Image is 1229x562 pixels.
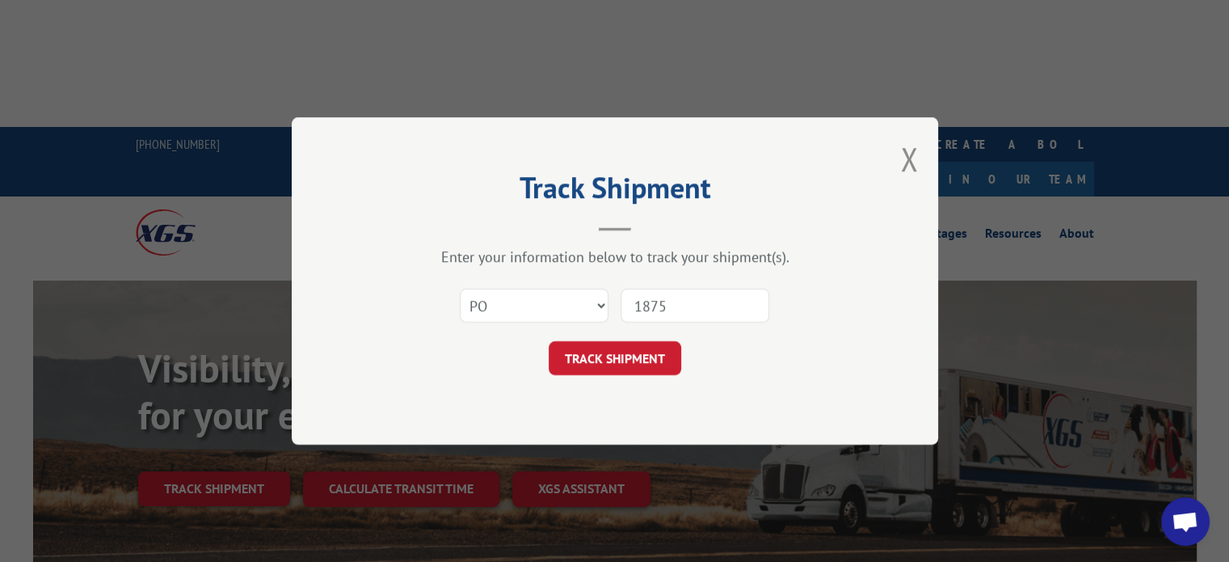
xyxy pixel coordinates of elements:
button: Close modal [900,137,918,180]
button: TRACK SHIPMENT [549,341,681,375]
input: Number(s) [621,289,769,323]
div: Open chat [1161,497,1210,546]
div: Enter your information below to track your shipment(s). [372,247,857,266]
h2: Track Shipment [372,176,857,207]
